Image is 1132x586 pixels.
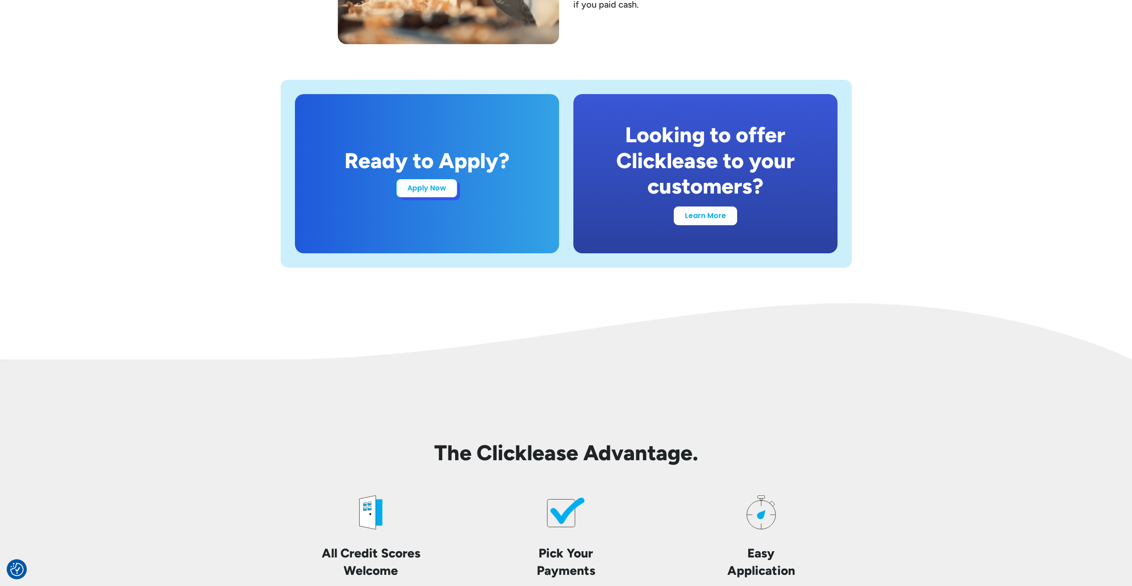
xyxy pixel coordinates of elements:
img: Revisit consent button [10,563,24,576]
div: Ready to Apply? [344,148,510,174]
h4: Pick Your Payments [537,545,595,579]
button: Consent Preferences [10,563,24,576]
h4: All Credit Scores Welcome [295,545,447,579]
h2: The Clicklease Advantage. [281,440,852,466]
a: Learn More [674,206,737,225]
div: Looking to offer Clicklease to your customers? [595,122,816,199]
a: Apply Now [396,179,457,198]
h4: Easy Application [727,545,795,579]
